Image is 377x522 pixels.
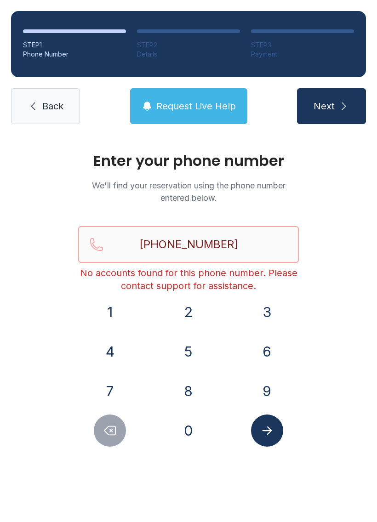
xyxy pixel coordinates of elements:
input: Reservation phone number [78,226,299,263]
div: Details [137,50,240,59]
div: STEP 1 [23,40,126,50]
div: Payment [251,50,354,59]
div: No accounts found for this phone number. Please contact support for assistance. [78,267,299,292]
button: 9 [251,375,283,407]
h1: Enter your phone number [78,153,299,168]
button: 3 [251,296,283,328]
button: 7 [94,375,126,407]
button: 0 [172,414,205,447]
p: We'll find your reservation using the phone number entered below. [78,179,299,204]
button: 2 [172,296,205,328]
button: Submit lookup form [251,414,283,447]
span: Request Live Help [156,100,236,113]
span: Next [314,100,335,113]
div: STEP 2 [137,40,240,50]
button: 8 [172,375,205,407]
button: 4 [94,335,126,368]
button: Delete number [94,414,126,447]
button: 5 [172,335,205,368]
button: 6 [251,335,283,368]
button: 1 [94,296,126,328]
div: STEP 3 [251,40,354,50]
div: Phone Number [23,50,126,59]
span: Back [42,100,63,113]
